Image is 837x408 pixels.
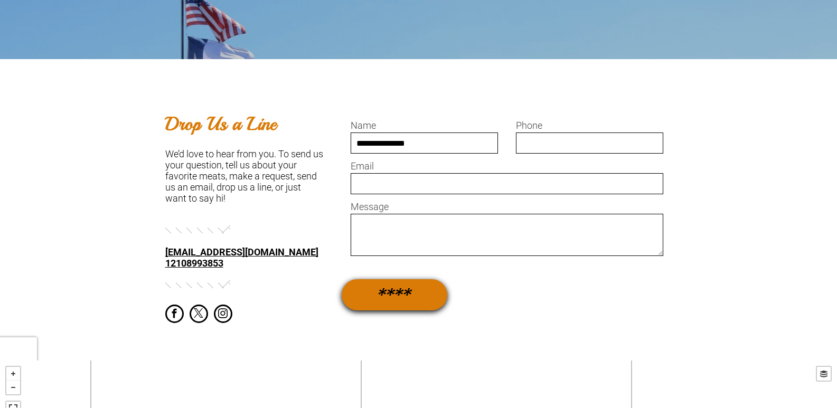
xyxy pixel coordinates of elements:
b: Drop Us a Line [165,112,277,136]
label: Phone [516,120,663,131]
label: Email [351,160,663,172]
a: 12108993853 [165,258,223,269]
a: instagram [214,305,232,326]
font: We’d love to hear from you. To send us your question, tell us about your favorite meats, make a r... [165,148,323,204]
a: twitter [190,305,208,326]
a: Zoom out [6,381,20,394]
label: Name [351,120,498,131]
a: Layers [817,367,831,381]
label: Message [351,201,663,212]
a: facebook [165,305,184,326]
a: [EMAIL_ADDRESS][DOMAIN_NAME] [165,246,318,258]
a: Zoom in [6,367,20,381]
